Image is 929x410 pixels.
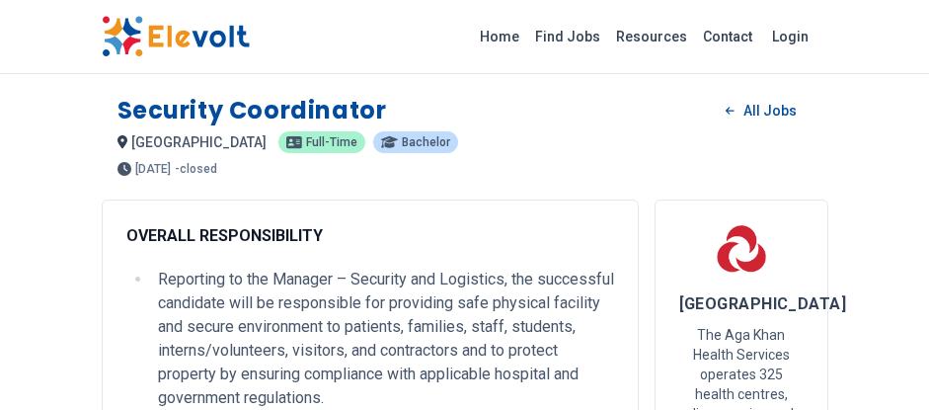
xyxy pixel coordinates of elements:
span: [GEOGRAPHIC_DATA] [679,294,847,313]
img: Aga Khan Hospital [717,224,766,274]
li: Reporting to the Manager – Security and Logistics, the successful candidate will be responsible f... [152,268,614,410]
img: Elevolt [102,16,250,57]
a: Resources [608,21,695,52]
a: Find Jobs [527,21,608,52]
h1: Security Coordinator [117,95,387,126]
span: [GEOGRAPHIC_DATA] [131,134,267,150]
a: Home [472,21,527,52]
span: [DATE] [135,163,171,175]
p: - closed [175,163,217,175]
span: Bachelor [402,136,450,148]
strong: OVERALL RESPONSIBILITY [126,226,323,245]
a: All Jobs [710,96,812,125]
a: Contact [695,21,760,52]
a: Login [760,17,820,56]
span: Full-time [306,136,357,148]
